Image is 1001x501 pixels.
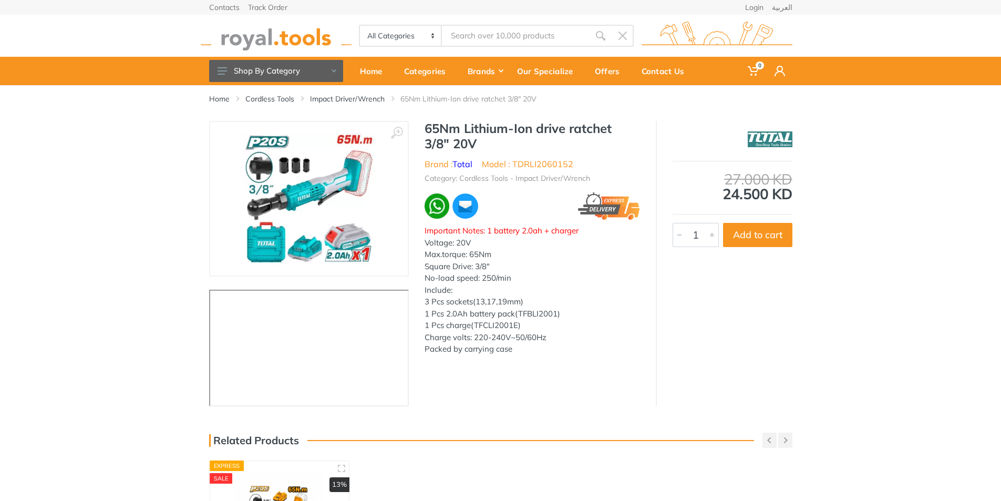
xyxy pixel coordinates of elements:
[772,4,792,11] a: العربية
[245,94,294,104] a: Cordless Tools
[425,226,579,236] span: Important Notes: 1 battery 2.0ah + charger
[634,60,699,82] div: Contact Us
[510,57,587,85] a: Our Specialize
[482,158,573,170] li: Model : TDRLI2060152
[209,94,230,104] a: Home
[400,94,552,104] li: 65Nm Lithium-Ion drive ratchet 3/8" 20V
[452,159,472,169] a: Total
[353,60,397,82] div: Home
[587,57,634,85] a: Offers
[578,192,639,220] img: express.png
[587,60,634,82] div: Offers
[209,4,240,11] a: Contacts
[329,477,349,492] div: 13%
[243,132,375,265] img: Royal Tools - 65Nm Lithium-Ion drive ratchet 3/8
[673,172,792,201] div: 24.500 KD
[397,60,460,82] div: Categories
[201,22,352,50] img: royal.tools Logo
[642,22,792,50] img: royal.tools Logo
[360,26,442,46] select: Category
[209,94,792,104] nav: breadcrumb
[740,57,767,85] a: 0
[510,60,587,82] div: Our Specialize
[673,172,792,187] div: 27.000 KD
[425,173,590,184] li: Category: Cordless Tools - Impact Driver/Wrench
[425,158,472,170] li: Brand :
[248,4,287,11] a: Track Order
[209,290,409,406] iframe: To enrich screen reader interactions, please activate Accessibility in Grammarly extension settings
[723,223,792,247] button: Add to cart
[451,192,479,220] img: ma.webp
[425,237,640,355] div: Voltage: 20V Max.torque: 65Nm Square Drive: 3/8" No-load speed: 250/min Include: 3 Pcs sockets(13...
[397,57,460,85] a: Categories
[634,57,699,85] a: Contact Us
[209,434,299,447] h3: Related Products
[210,461,244,471] div: Express
[442,25,589,47] input: Site search
[748,126,792,152] img: Total
[210,473,233,484] div: SALE
[425,193,450,219] img: wa.webp
[353,57,397,85] a: Home
[209,60,343,82] button: Shop By Category
[460,60,510,82] div: Brands
[745,4,763,11] a: Login
[310,94,385,104] a: Impact Driver/Wrench
[756,62,764,69] span: 0
[425,121,640,151] h1: 65Nm Lithium-Ion drive ratchet 3/8" 20V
